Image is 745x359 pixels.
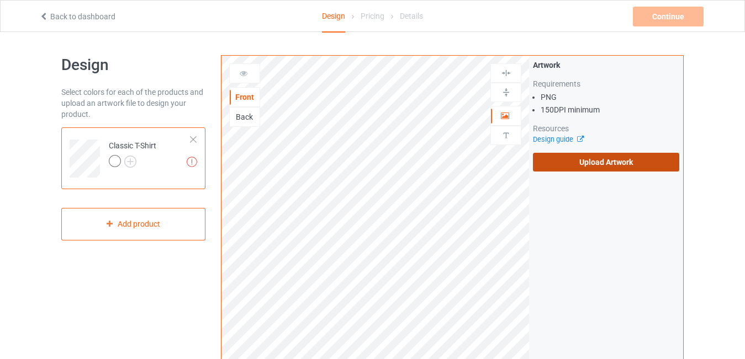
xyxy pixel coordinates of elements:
div: Resources [533,123,679,134]
div: Requirements [533,78,679,89]
div: Artwork [533,60,679,71]
a: Design guide [533,135,583,143]
div: Design [322,1,345,33]
h1: Design [61,55,205,75]
div: Pricing [361,1,384,31]
div: Classic T-Shirt [61,127,205,189]
div: Front [230,92,260,103]
a: Back to dashboard [39,12,115,21]
div: Select colors for each of the products and upload an artwork file to design your product. [61,87,205,120]
div: Back [230,111,260,122]
div: Add product [61,208,205,240]
img: svg%3E%0A [501,68,511,78]
li: 150 DPI minimum [541,104,679,115]
img: svg+xml;base64,PD94bWwgdmVyc2lvbj0iMS4wIiBlbmNvZGluZz0iVVRGLTgiPz4KPHN2ZyB3aWR0aD0iMjJweCIgaGVpZ2... [124,156,136,168]
img: svg%3E%0A [501,130,511,141]
label: Upload Artwork [533,153,679,172]
li: PNG [541,92,679,103]
img: exclamation icon [187,157,197,167]
img: svg%3E%0A [501,87,511,98]
div: Classic T-Shirt [109,140,156,167]
div: Details [400,1,423,31]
